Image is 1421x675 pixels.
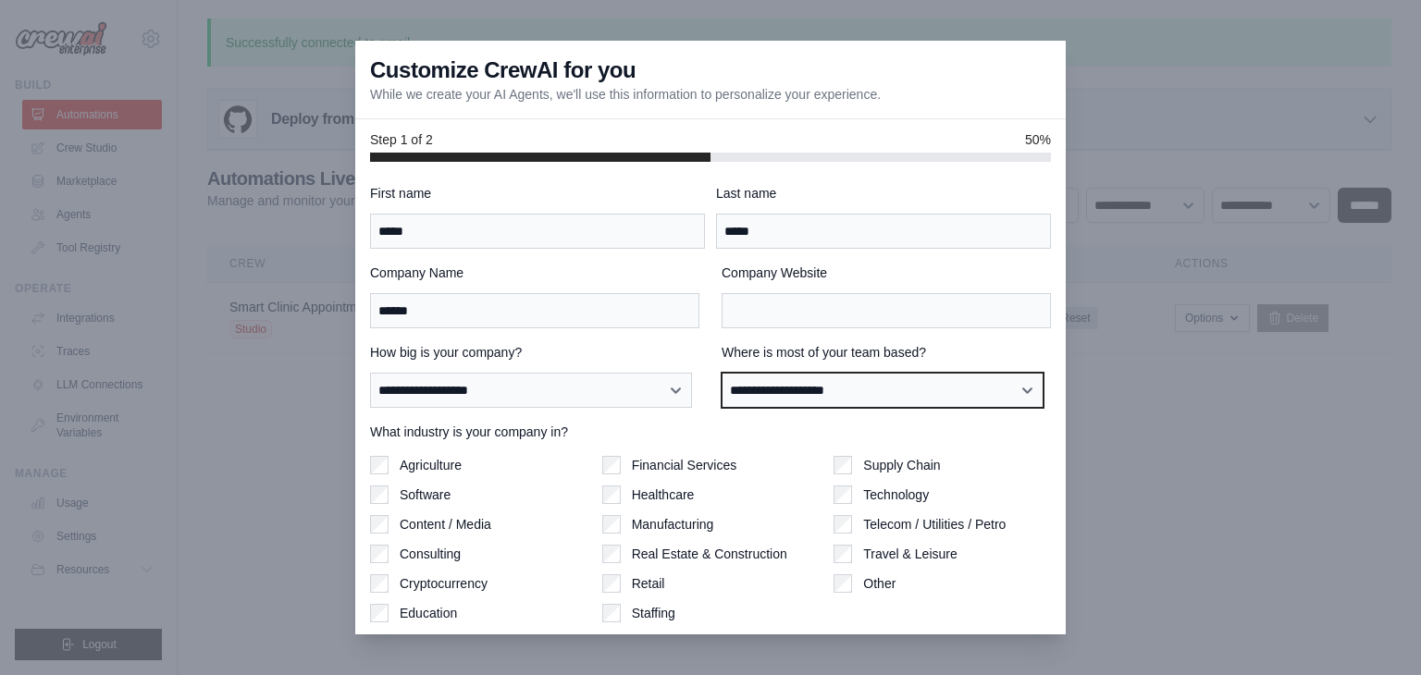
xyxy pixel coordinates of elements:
[1328,586,1421,675] iframe: Chat Widget
[400,545,461,563] label: Consulting
[632,604,675,622] label: Staffing
[722,264,1051,282] label: Company Website
[400,485,451,504] label: Software
[722,343,1051,362] label: Where is most of your team based?
[716,184,1051,202] label: Last name
[370,85,881,104] p: While we create your AI Agents, we'll use this information to personalize your experience.
[632,456,737,474] label: Financial Services
[1025,130,1051,149] span: 50%
[863,545,957,563] label: Travel & Leisure
[370,130,433,149] span: Step 1 of 2
[632,515,714,534] label: Manufacturing
[863,515,1006,534] label: Telecom / Utilities / Petro
[863,485,929,504] label: Technology
[632,545,787,563] label: Real Estate & Construction
[370,423,1051,441] label: What industry is your company in?
[370,55,636,85] h3: Customize CrewAI for you
[370,184,705,202] label: First name
[400,456,462,474] label: Agriculture
[632,485,695,504] label: Healthcare
[370,343,699,362] label: How big is your company?
[863,456,940,474] label: Supply Chain
[632,574,665,593] label: Retail
[400,574,488,593] label: Cryptocurrency
[400,515,491,534] label: Content / Media
[863,574,896,593] label: Other
[370,264,699,282] label: Company Name
[400,604,457,622] label: Education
